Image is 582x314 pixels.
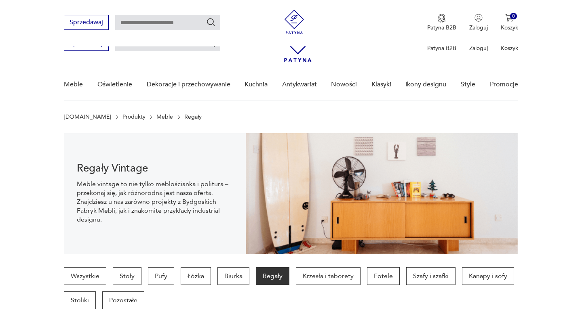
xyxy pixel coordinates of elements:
[469,14,488,31] button: Zaloguj
[282,69,317,100] a: Antykwariat
[64,267,106,285] a: Wszystkie
[501,44,518,52] p: Koszyk
[510,13,517,20] div: 0
[64,20,109,26] a: Sprzedawaj
[77,180,232,224] p: Meble vintage to nie tylko meblościanka i politura – przekonaj się, jak różnorodna jest nasza ofe...
[77,163,232,173] h1: Regały Vintage
[427,24,456,31] p: Patyna B2B
[64,291,96,309] a: Stoliki
[64,41,109,47] a: Sprzedawaj
[405,69,446,100] a: Ikony designu
[427,44,456,52] p: Patyna B2B
[156,114,173,120] a: Meble
[371,69,391,100] a: Klasyki
[282,10,306,34] img: Patyna - sklep z meblami i dekoracjami vintage
[113,267,141,285] a: Stoły
[505,14,513,22] img: Ikona koszyka
[181,267,211,285] a: Łóżka
[367,267,400,285] a: Fotele
[474,14,483,22] img: Ikonka użytkownika
[246,133,518,254] img: dff48e7735fce9207bfd6a1aaa639af4.png
[406,267,455,285] a: Szafy i szafki
[469,44,488,52] p: Zaloguj
[331,69,357,100] a: Nowości
[490,69,518,100] a: Promocje
[64,114,111,120] a: [DOMAIN_NAME]
[64,15,109,30] button: Sprzedawaj
[296,267,361,285] a: Krzesła i taborety
[97,69,132,100] a: Oświetlenie
[148,267,174,285] a: Pufy
[427,14,456,31] button: Patyna B2B
[469,24,488,31] p: Zaloguj
[147,69,230,100] a: Dekoracje i przechowywanie
[206,17,216,27] button: Szukaj
[122,114,145,120] a: Produkty
[501,14,518,31] button: 0Koszyk
[245,69,268,100] a: Kuchnia
[438,14,446,23] img: Ikona medalu
[184,114,202,120] p: Regały
[64,69,83,100] a: Meble
[427,14,456,31] a: Ikona medaluPatyna B2B
[256,267,289,285] a: Regały
[501,24,518,31] p: Koszyk
[102,291,144,309] a: Pozostałe
[217,267,249,285] a: Biurka
[462,267,514,285] a: Kanapy i sofy
[461,69,475,100] a: Style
